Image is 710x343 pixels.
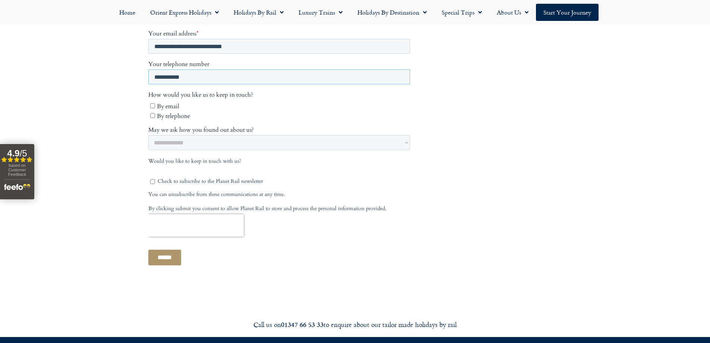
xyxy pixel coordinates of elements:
a: Holidays by Rail [226,4,291,21]
nav: Menu [4,4,706,21]
a: Luxury Trains [291,4,350,21]
a: Home [112,4,143,21]
a: About Us [489,4,536,21]
a: Orient Express Holidays [143,4,226,21]
strong: 01347 66 53 33 [281,319,324,329]
div: Call us on to enquire about our tailor made holidays by rail [146,320,564,329]
a: Holidays by Destination [350,4,434,21]
a: Special Trips [434,4,489,21]
a: Start your Journey [536,4,599,21]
